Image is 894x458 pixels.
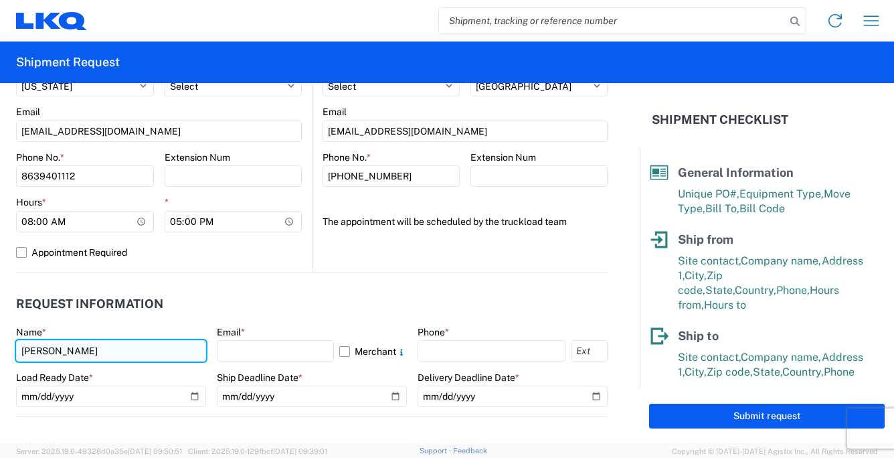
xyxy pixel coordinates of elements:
[16,151,64,163] label: Phone No.
[782,366,824,378] span: Country,
[739,202,785,215] span: Bill Code
[188,447,327,455] span: Client: 2025.19.0-129fbcf
[704,299,746,311] span: Hours to
[824,366,855,378] span: Phone
[649,404,885,429] button: Submit request
[439,8,786,33] input: Shipment, tracking or reference number
[273,447,327,455] span: [DATE] 09:39:01
[685,366,707,378] span: City,
[753,366,782,378] span: State,
[16,297,163,311] h2: Request Information
[217,326,245,338] label: Email
[741,254,822,267] span: Company name,
[16,196,46,208] label: Hours
[323,106,347,118] label: Email
[571,340,608,362] input: Ext
[678,351,741,364] span: Site contact,
[165,151,230,163] label: Extension Num
[16,372,93,384] label: Load Ready Date
[420,447,453,455] a: Support
[453,447,487,455] a: Feedback
[705,202,739,215] span: Bill To,
[678,254,741,267] span: Site contact,
[735,284,776,297] span: Country,
[16,326,46,338] label: Name
[678,329,719,343] span: Ship to
[217,372,302,384] label: Ship Deadline Date
[128,447,182,455] span: [DATE] 09:50:51
[739,187,824,200] span: Equipment Type,
[16,54,120,70] h2: Shipment Request
[678,187,739,200] span: Unique PO#,
[339,340,407,362] label: Merchant
[652,112,788,128] h2: Shipment Checklist
[418,372,519,384] label: Delivery Deadline Date
[685,269,707,282] span: City,
[16,242,302,263] label: Appointment Required
[16,447,182,455] span: Server: 2025.19.0-49328d0a35e
[672,445,878,457] span: Copyright © [DATE]-[DATE] Agistix Inc., All Rights Reserved
[707,366,753,378] span: Zip code,
[418,326,449,338] label: Phone
[776,284,810,297] span: Phone,
[741,351,822,364] span: Company name,
[678,232,733,246] span: Ship from
[678,165,794,179] span: General Information
[16,106,40,118] label: Email
[323,211,567,232] label: The appointment will be scheduled by the truckload team
[323,151,371,163] label: Phone No.
[705,284,735,297] span: State,
[470,151,536,163] label: Extension Num
[16,442,58,455] h2: Notes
